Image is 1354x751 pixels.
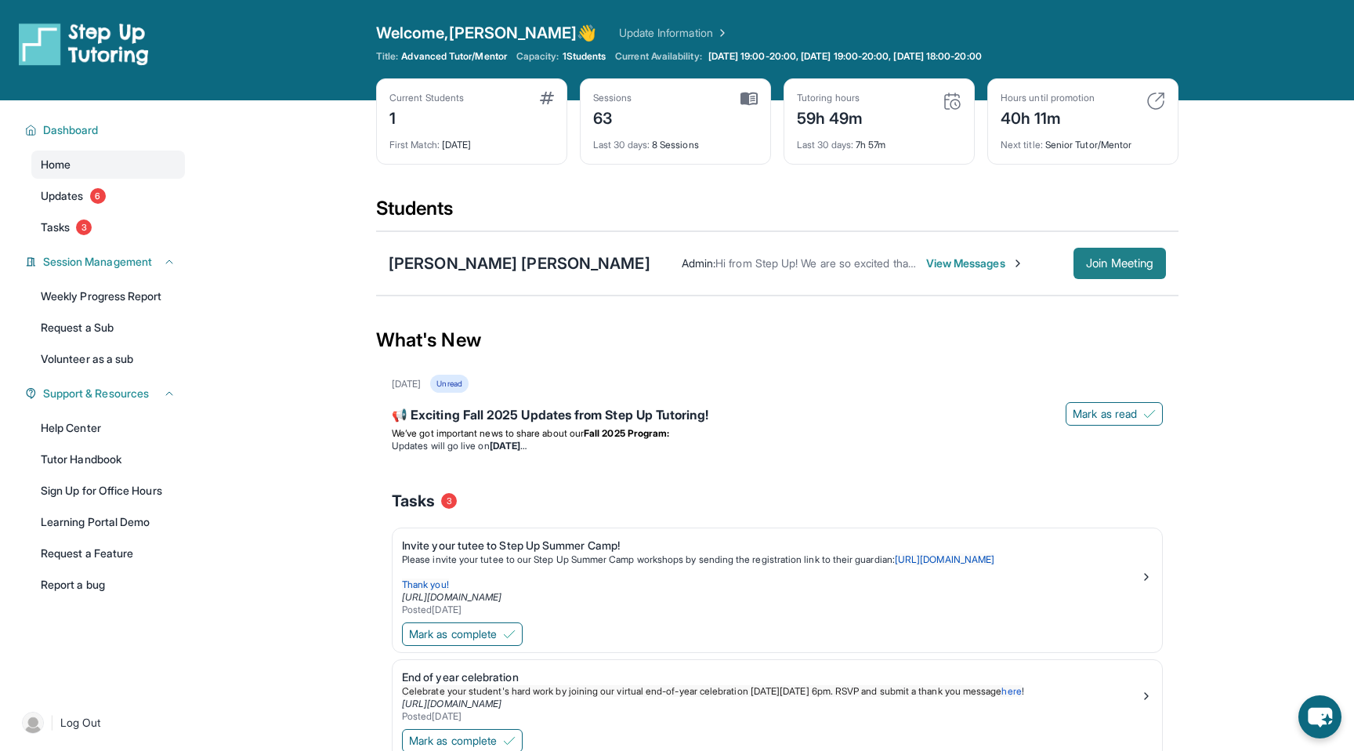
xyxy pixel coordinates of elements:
a: End of year celebrationCelebrate your student's hard work by joining our virtual end-of-year cele... [393,660,1162,726]
img: Mark as complete [503,735,516,747]
a: Updates6 [31,182,185,210]
a: Volunteer as a sub [31,345,185,373]
span: Join Meeting [1086,259,1153,268]
div: Tutoring hours [797,92,863,104]
div: Senior Tutor/Mentor [1001,129,1165,151]
div: Posted [DATE] [402,710,1140,723]
img: user-img [22,712,44,734]
span: We’ve got important news to share about our [392,427,584,439]
div: [DATE] [392,378,421,390]
a: Help Center [31,414,185,442]
div: What's New [376,306,1178,375]
img: card [540,92,554,104]
button: chat-button [1298,695,1341,738]
span: Tasks [41,219,70,235]
span: 6 [90,188,106,204]
p: ! [402,685,1140,698]
a: Invite your tutee to Step Up Summer Camp!Please invite your tutee to our Step Up Summer Camp work... [393,528,1162,619]
a: Report a bug [31,571,185,599]
div: Current Students [389,92,464,104]
img: card [740,92,758,106]
div: 8 Sessions [593,129,758,151]
span: View Messages [926,256,1024,271]
span: Capacity: [516,50,559,63]
div: End of year celebration [402,669,1140,685]
div: Sessions [593,92,632,104]
strong: [DATE] [490,440,527,452]
span: Admin : [682,256,715,270]
span: Last 30 days : [797,139,853,151]
div: Unread [430,375,468,393]
a: Learning Portal Demo [31,508,185,536]
button: Join Meeting [1073,248,1166,279]
a: [URL][DOMAIN_NAME] [402,698,501,709]
span: Mark as read [1073,406,1137,422]
span: Tasks [392,490,435,512]
div: [DATE] [389,129,554,151]
button: Mark as complete [402,622,523,646]
span: Welcome, [PERSON_NAME] 👋 [376,22,597,44]
span: Session Management [43,254,152,270]
div: Invite your tutee to Step Up Summer Camp! [402,538,1140,553]
div: 7h 57m [797,129,961,151]
span: [DATE] 19:00-20:00, [DATE] 19:00-20:00, [DATE] 18:00-20:00 [708,50,982,63]
img: Chevron Right [713,25,729,41]
span: Log Out [60,715,101,731]
a: Tasks3 [31,213,185,241]
span: 3 [76,219,92,235]
span: 1 Students [563,50,606,63]
a: Request a Feature [31,539,185,568]
img: logo [19,22,149,66]
span: Mark as complete [409,733,497,749]
img: card [1146,92,1165,111]
button: Session Management [37,254,176,270]
img: Mark as complete [503,628,516,640]
a: [DATE] 19:00-20:00, [DATE] 19:00-20:00, [DATE] 18:00-20:00 [705,50,985,63]
div: 63 [593,104,632,129]
img: card [943,92,961,111]
span: First Match : [389,139,440,151]
img: Mark as read [1143,408,1156,420]
a: [URL][DOMAIN_NAME] [402,591,501,603]
div: [PERSON_NAME] [PERSON_NAME] [389,252,650,274]
a: Weekly Progress Report [31,282,185,310]
div: 📢 Exciting Fall 2025 Updates from Step Up Tutoring! [392,405,1163,427]
li: Updates will go live on [392,440,1163,452]
span: Updates [41,188,84,204]
a: Sign Up for Office Hours [31,477,185,505]
a: here [1001,685,1021,697]
a: Update Information [619,25,729,41]
span: Last 30 days : [593,139,650,151]
a: Tutor Handbook [31,445,185,473]
div: 1 [389,104,464,129]
span: Celebrate your student's hard work by joining our virtual end-of-year celebration [DATE][DATE] 6p... [402,685,1001,697]
a: [URL][DOMAIN_NAME] [895,553,994,565]
div: 40h 11m [1001,104,1095,129]
a: |Log Out [16,706,185,740]
span: Home [41,157,71,172]
button: Support & Resources [37,386,176,401]
span: Next title : [1001,139,1043,151]
a: Home [31,151,185,179]
span: 3 [441,493,457,509]
span: Current Availability: [615,50,701,63]
button: Dashboard [37,122,176,138]
strong: Fall 2025 Program: [584,427,669,439]
div: Posted [DATE] [402,604,1140,616]
a: Request a Sub [31,314,185,342]
p: Please invite your tutee to our Step Up Summer Camp workshops by sending the registration link to... [402,553,1140,566]
span: Dashboard [43,122,99,138]
img: Chevron-Right [1012,257,1024,270]
div: Hours until promotion [1001,92,1095,104]
div: 59h 49m [797,104,863,129]
span: Advanced Tutor/Mentor [401,50,506,63]
span: Title: [376,50,398,63]
span: | [50,713,54,732]
span: Support & Resources [43,386,149,401]
span: Thank you! [402,579,449,590]
div: Students [376,196,1178,230]
button: Mark as read [1066,402,1163,426]
span: Mark as complete [409,626,497,642]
